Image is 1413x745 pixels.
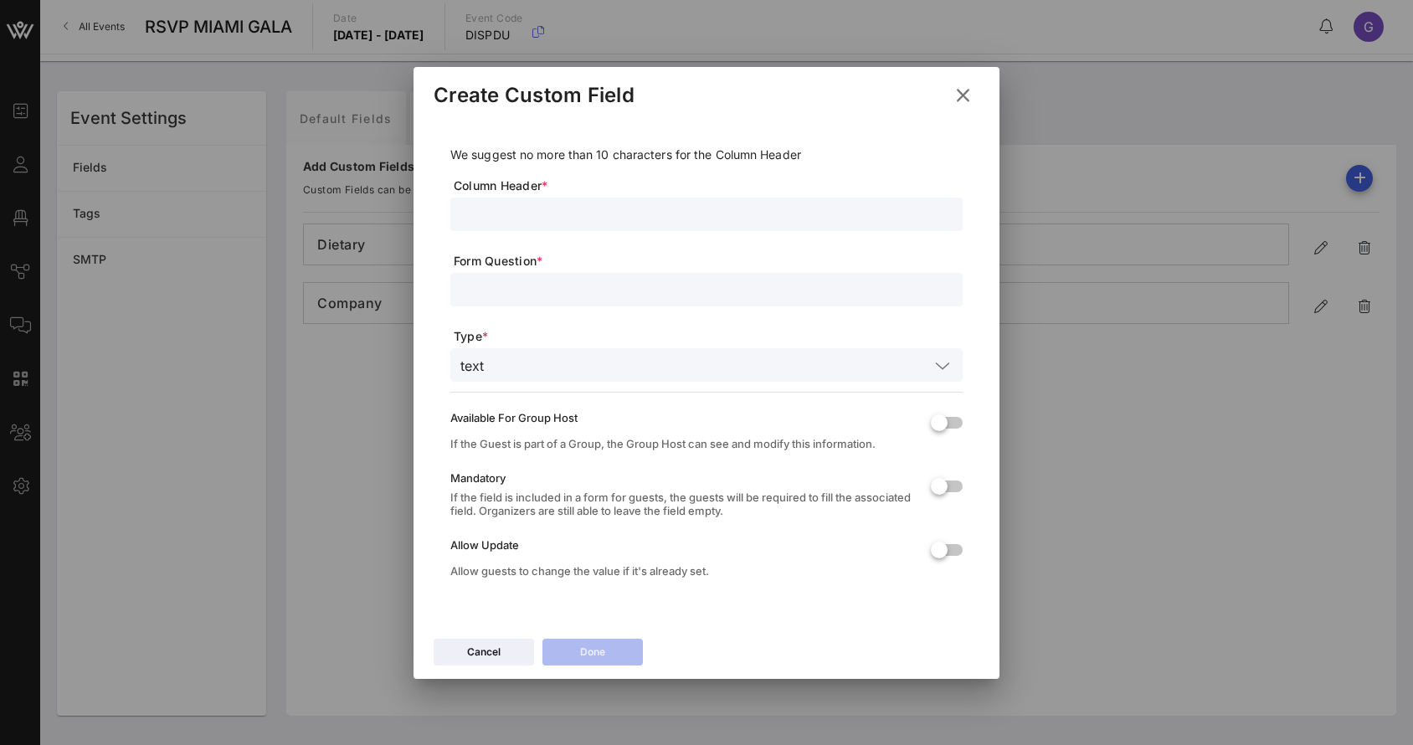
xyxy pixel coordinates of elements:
div: Cancel [467,644,501,660]
div: Mandatory [450,471,917,485]
div: Allow guests to change the value if it's already set. [450,564,917,578]
div: Done [580,644,605,660]
span: Form Question [454,253,963,270]
div: If the Guest is part of a Group, the Group Host can see and modify this information. [450,437,917,450]
div: Available For Group Host [450,411,917,424]
div: text [450,348,963,382]
p: We suggest no more than 10 characters for the Column Header [450,146,963,164]
div: text [460,358,484,373]
span: Type [454,328,963,345]
div: Create Custom Field [434,83,635,108]
span: Column Header [454,177,963,194]
div: Allow Update [450,538,917,552]
button: Done [542,639,643,665]
div: If the field is included in a form for guests, the guests will be required to fill the associated... [450,491,917,517]
button: Cancel [434,639,534,665]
